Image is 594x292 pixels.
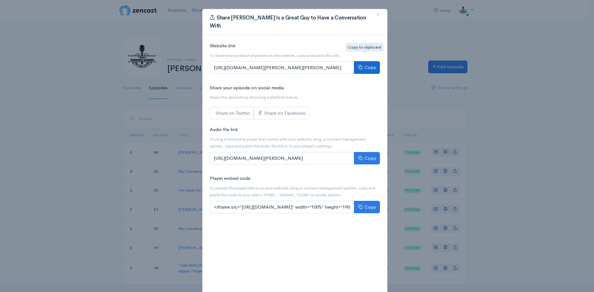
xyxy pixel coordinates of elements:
[354,201,380,214] button: Copy
[346,43,384,52] div: Copy to clipboard
[254,107,309,120] a: Share on Facebook
[210,107,309,120] div: Social sharing links
[210,185,375,198] small: To include the player below on your website, blog or content management system, copy and paste th...
[210,15,366,29] span: Share [PERSON_NAME] Is a Great Guy to Have a Conversation With
[210,42,235,49] label: Website link
[210,175,250,182] label: Player embed code
[210,95,299,100] small: Share this episode by choosing a platform below.
[354,152,380,165] button: Copy
[210,201,354,214] input: <iframe src='[URL][DOMAIN_NAME]' width='100%' height='190' frameborder='0' scrolling='no' seamles...
[210,84,284,91] label: Share your episode on social media
[210,107,254,120] a: Share on Twitter
[210,126,238,133] label: Audio file link
[376,10,380,19] span: ×
[210,152,354,165] input: [URL][DOMAIN_NAME][PERSON_NAME]
[210,53,340,58] small: To share your podcast anywhere on the internet, copy and paste this link.
[369,6,387,23] button: Close
[210,61,354,74] input: [URL][DOMAIN_NAME][PERSON_NAME][PERSON_NAME]
[354,61,380,74] button: Copy
[210,137,366,149] small: If using a third party player that comes with your website, blog or content management system, co...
